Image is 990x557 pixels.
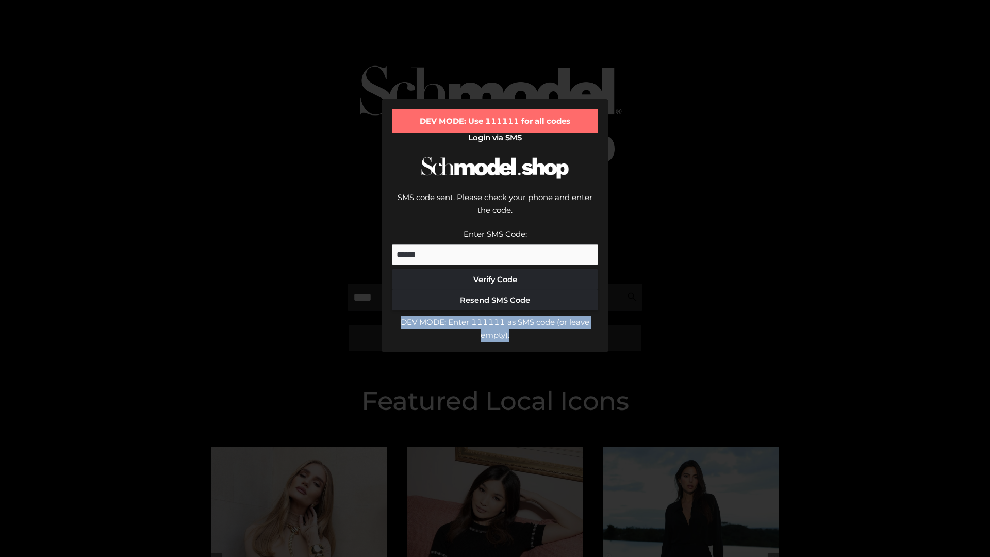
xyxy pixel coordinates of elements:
h2: Login via SMS [392,133,598,142]
div: DEV MODE: Use 111111 for all codes [392,109,598,133]
button: Resend SMS Code [392,290,598,310]
img: Schmodel Logo [418,148,572,188]
button: Verify Code [392,269,598,290]
div: SMS code sent. Please check your phone and enter the code. [392,191,598,227]
div: DEV MODE: Enter 111111 as SMS code (or leave empty). [392,316,598,342]
label: Enter SMS Code: [464,229,527,239]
